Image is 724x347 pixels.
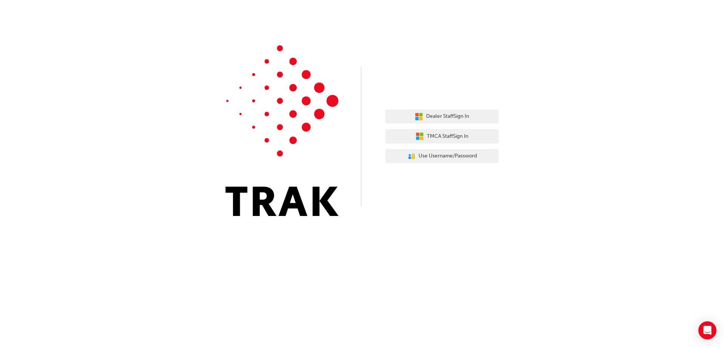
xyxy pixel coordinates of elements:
span: TMCA Staff Sign In [427,132,468,141]
span: Use Username/Password [419,152,477,160]
button: Dealer StaffSign In [385,109,499,124]
button: TMCA StaffSign In [385,129,499,143]
button: Use Username/Password [385,149,499,163]
span: Dealer Staff Sign In [426,112,469,121]
img: Trak [225,45,339,216]
div: Open Intercom Messenger [698,321,716,339]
